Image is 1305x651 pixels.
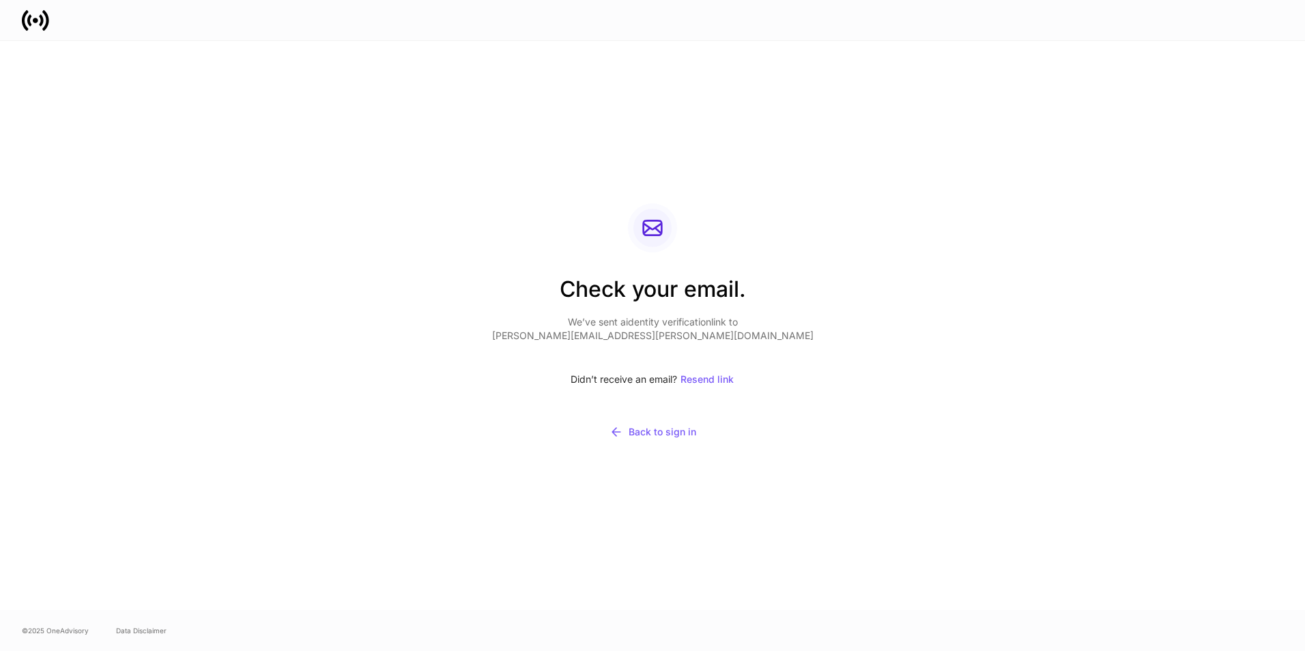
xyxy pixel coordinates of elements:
[116,625,167,636] a: Data Disclaimer
[492,315,814,343] p: We’ve sent a identity verification link to [PERSON_NAME][EMAIL_ADDRESS][PERSON_NAME][DOMAIN_NAME]
[492,416,814,448] button: Back to sign in
[492,364,814,394] div: Didn’t receive an email?
[22,625,89,636] span: © 2025 OneAdvisory
[680,364,734,394] button: Resend link
[680,375,734,384] div: Resend link
[492,274,814,315] h2: Check your email.
[610,425,696,439] div: Back to sign in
